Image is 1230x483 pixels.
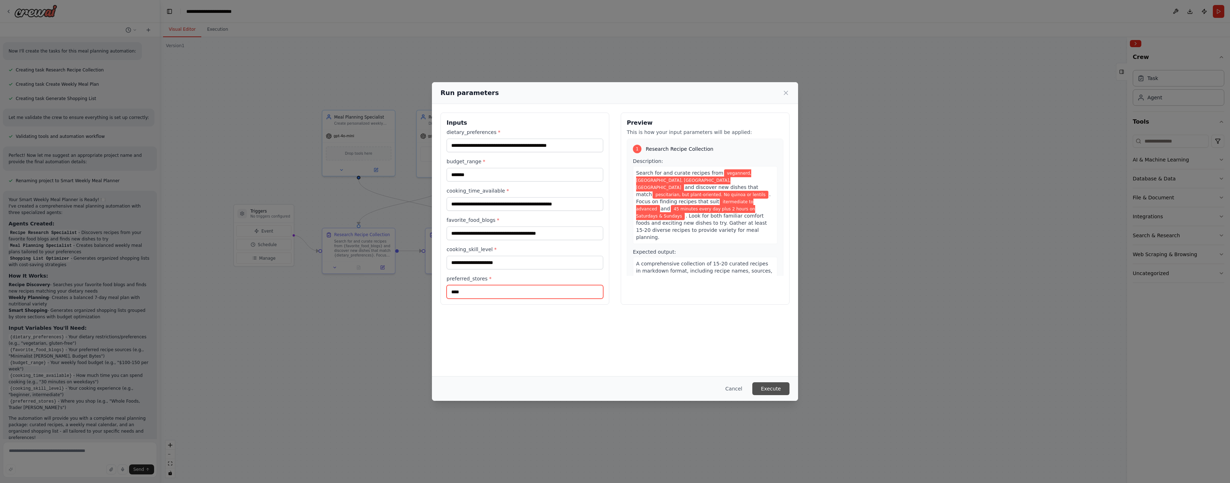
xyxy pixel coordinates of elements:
div: 1 [633,145,641,153]
span: Variable: dietary_preferences [653,191,768,199]
label: dietary_preferences [447,129,603,136]
span: A comprehensive collection of 15-20 curated recipes in markdown format, including recipe names, s... [636,261,772,302]
span: and discover new dishes that match [636,184,758,197]
h3: Preview [627,119,783,127]
span: Variable: cooking_skill_level [636,198,753,213]
button: Execute [752,382,789,395]
span: Description: [633,158,663,164]
span: and [661,206,670,211]
h3: Inputs [447,119,603,127]
span: Research Recipe Collection [646,145,713,153]
label: budget_range [447,158,603,165]
h2: Run parameters [441,88,499,98]
span: Variable: cooking_time_available [636,205,755,220]
span: Variable: favorite_food_blogs [636,169,751,191]
button: Cancel [720,382,748,395]
span: Expected output: [633,249,676,255]
span: . Look for both familiar comfort foods and exciting new dishes to try. Gather at least 15-20 dive... [636,213,767,240]
span: . Focus on finding recipes that suit [636,191,771,204]
label: cooking_skill_level [447,246,603,253]
p: This is how your input parameters will be applied: [627,129,783,136]
span: Search for and curate recipes from [636,170,723,176]
label: cooking_time_available [447,187,603,194]
label: preferred_stores [447,275,603,282]
label: favorite_food_blogs [447,216,603,224]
